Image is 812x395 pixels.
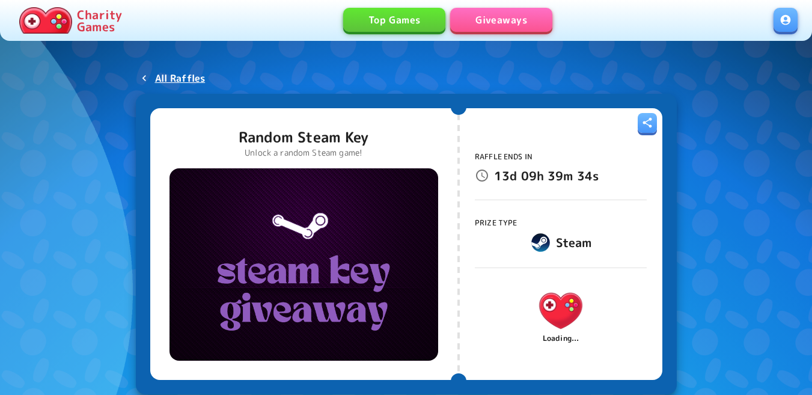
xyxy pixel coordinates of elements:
[475,218,517,228] span: Prize Type
[450,8,552,32] a: Giveaways
[494,166,599,185] p: 13d 09h 39m 34s
[77,8,122,32] p: Charity Games
[19,7,72,34] img: Charity.Games
[239,127,368,147] p: Random Steam Key
[155,71,206,85] p: All Raffles
[239,147,368,159] p: Unlock a random Steam game!
[531,281,590,340] img: Charity.Games
[475,152,533,162] span: Raffle Ends In
[169,168,438,361] img: Random Steam Key
[343,8,445,32] a: Top Games
[136,67,210,89] a: All Raffles
[556,233,592,252] h6: Steam
[14,5,127,36] a: Charity Games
